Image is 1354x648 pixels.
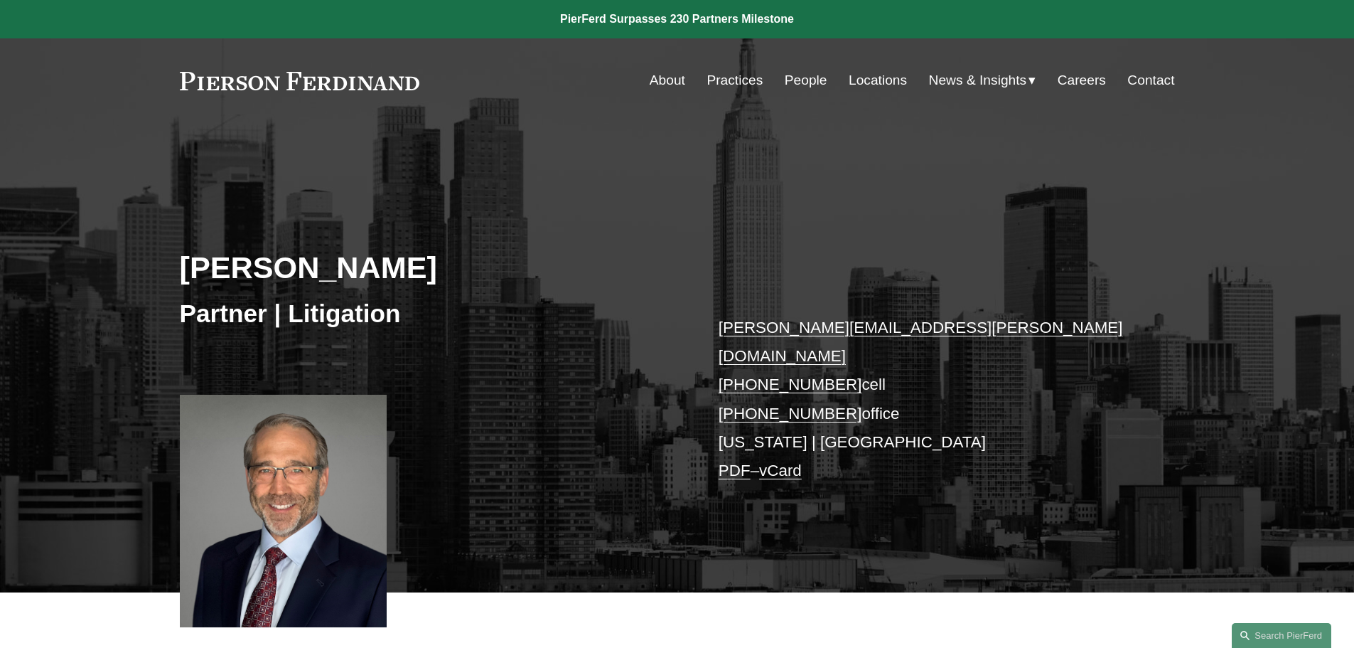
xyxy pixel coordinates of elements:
[1127,67,1174,94] a: Contact
[719,319,1123,365] a: [PERSON_NAME][EMAIL_ADDRESS][PERSON_NAME][DOMAIN_NAME]
[719,462,751,479] a: PDF
[650,67,685,94] a: About
[1232,623,1331,648] a: Search this site
[785,67,827,94] a: People
[180,249,677,286] h2: [PERSON_NAME]
[706,67,763,94] a: Practices
[849,67,907,94] a: Locations
[719,376,862,393] a: [PHONE_NUMBER]
[759,462,802,479] a: vCard
[719,314,1133,486] p: cell office [US_STATE] | [GEOGRAPHIC_DATA] –
[929,68,1027,93] span: News & Insights
[719,405,862,423] a: [PHONE_NUMBER]
[1058,67,1106,94] a: Careers
[929,67,1036,94] a: folder dropdown
[180,298,677,329] h3: Partner | Litigation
